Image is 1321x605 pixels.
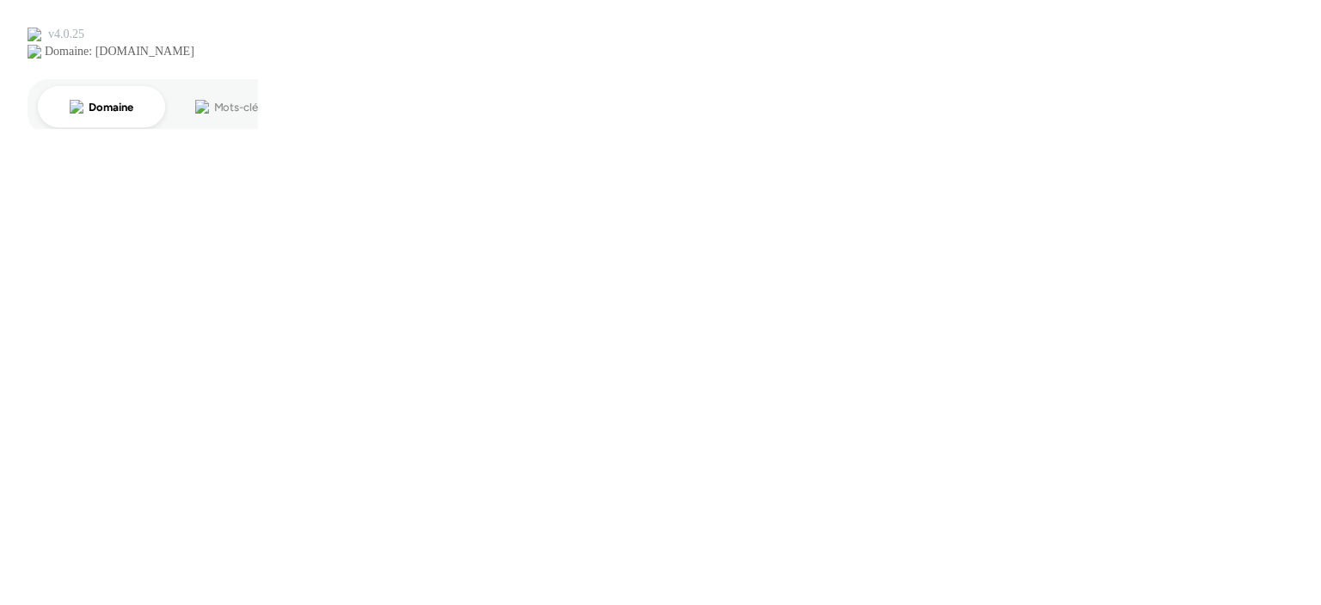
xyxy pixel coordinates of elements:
img: tab_keywords_by_traffic_grey.svg [195,100,209,114]
img: logo_orange.svg [28,28,41,41]
div: v 4.0.25 [48,28,84,41]
div: Mots-clés [214,102,263,113]
div: Domaine [89,102,132,113]
img: tab_domain_overview_orange.svg [70,100,83,114]
div: Domaine: [DOMAIN_NAME] [45,45,194,59]
img: website_grey.svg [28,45,41,59]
